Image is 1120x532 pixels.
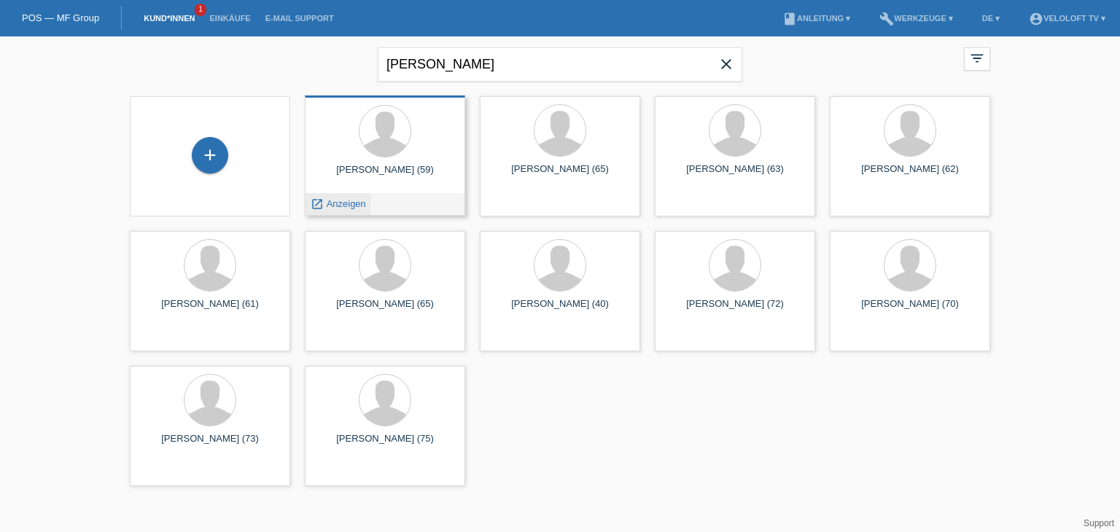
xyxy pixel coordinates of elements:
[491,163,629,187] div: [PERSON_NAME] (65)
[136,14,202,23] a: Kund*innen
[22,12,99,23] a: POS — MF Group
[202,14,257,23] a: Einkäufe
[311,198,366,209] a: launch Anzeigen
[841,163,979,187] div: [PERSON_NAME] (62)
[192,143,227,168] div: Kund*in hinzufügen
[141,433,279,456] div: [PERSON_NAME] (73)
[491,298,629,321] div: [PERSON_NAME] (40)
[141,298,279,321] div: [PERSON_NAME] (61)
[378,47,742,82] input: Suche...
[1029,12,1043,26] i: account_circle
[879,12,894,26] i: build
[1022,14,1113,23] a: account_circleVeloLoft TV ▾
[775,14,857,23] a: bookAnleitung ▾
[666,163,804,187] div: [PERSON_NAME] (63)
[717,55,735,73] i: close
[1084,518,1114,528] a: Support
[975,14,1007,23] a: DE ▾
[195,4,206,16] span: 1
[258,14,341,23] a: E-Mail Support
[969,50,985,66] i: filter_list
[311,197,324,211] i: launch
[316,298,454,321] div: [PERSON_NAME] (65)
[666,298,804,321] div: [PERSON_NAME] (72)
[841,298,979,321] div: [PERSON_NAME] (70)
[872,14,960,23] a: buildWerkzeuge ▾
[327,198,366,209] span: Anzeigen
[782,12,797,26] i: book
[316,433,454,456] div: [PERSON_NAME] (75)
[316,164,454,187] div: [PERSON_NAME] (59)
